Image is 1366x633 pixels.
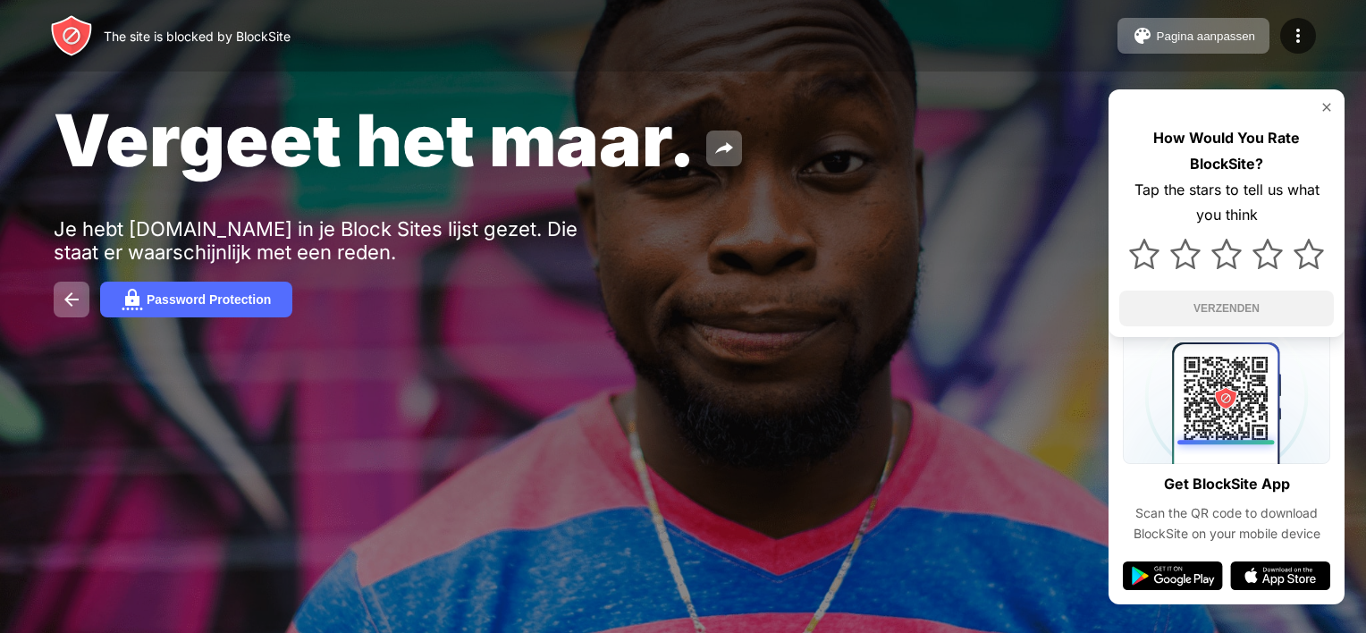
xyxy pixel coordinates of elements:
[1123,561,1223,590] img: google-play.svg
[1294,239,1324,269] img: star.svg
[1119,177,1334,229] div: Tap the stars to tell us what you think
[50,14,93,57] img: header-logo.svg
[1287,25,1309,46] img: menu-icon.svg
[1164,471,1290,497] div: Get BlockSite App
[61,289,82,310] img: back.svg
[1119,125,1334,177] div: How Would You Rate BlockSite?
[1123,503,1330,544] div: Scan the QR code to download BlockSite on your mobile device
[1211,239,1242,269] img: star.svg
[1132,25,1153,46] img: pallet.svg
[1157,30,1255,43] div: Pagina aanpassen
[100,282,292,317] button: Password Protection
[1252,239,1283,269] img: star.svg
[104,29,291,44] div: The site is blocked by BlockSite
[1117,18,1269,54] button: Pagina aanpassen
[1230,561,1330,590] img: app-store.svg
[1129,239,1159,269] img: star.svg
[1119,291,1334,326] button: VERZENDEN
[1170,239,1201,269] img: star.svg
[713,138,735,159] img: share.svg
[122,289,143,310] img: password.svg
[147,292,271,307] div: Password Protection
[54,217,606,264] div: Je hebt [DOMAIN_NAME] in je Block Sites lijst gezet. Die staat er waarschijnlijk met een reden.
[54,97,696,183] span: Vergeet het maar.
[1320,100,1334,114] img: rate-us-close.svg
